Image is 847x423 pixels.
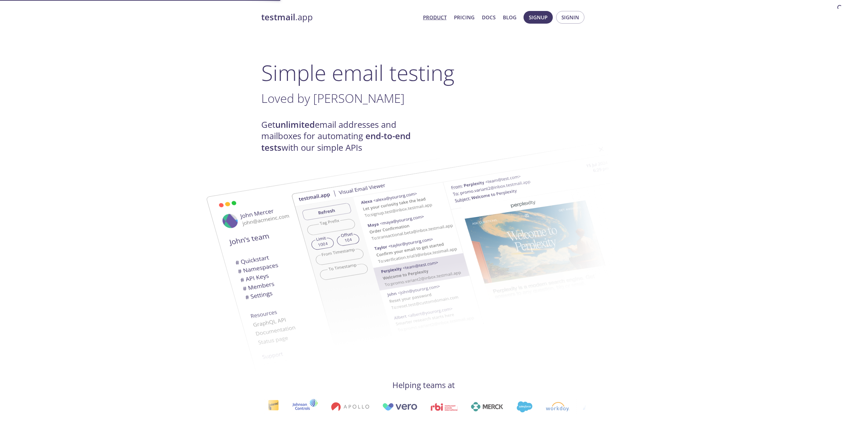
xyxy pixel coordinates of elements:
[382,403,418,411] img: vero
[292,399,318,415] img: johnsoncontrols
[261,130,411,153] strong: end-to-end tests
[454,13,475,22] a: Pricing
[261,60,586,86] h1: Simple email testing
[517,401,532,412] img: salesforce
[482,13,496,22] a: Docs
[561,13,579,22] span: Signin
[423,13,447,22] a: Product
[261,12,418,23] a: testmail.app
[181,154,541,379] img: testmail-email-viewer
[261,90,405,106] span: Loved by [PERSON_NAME]
[331,402,369,411] img: apollo
[524,11,553,24] button: Signup
[261,119,424,153] h4: Get email addresses and mailboxes for automating with our simple APIs
[503,13,517,22] a: Blog
[261,11,295,23] strong: testmail
[291,132,651,358] img: testmail-email-viewer
[261,380,586,390] h4: Helping teams at
[471,402,503,411] img: merck
[556,11,584,24] button: Signin
[275,119,315,130] strong: unlimited
[546,402,569,411] img: workday
[529,13,547,22] span: Signup
[431,403,458,411] img: rbi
